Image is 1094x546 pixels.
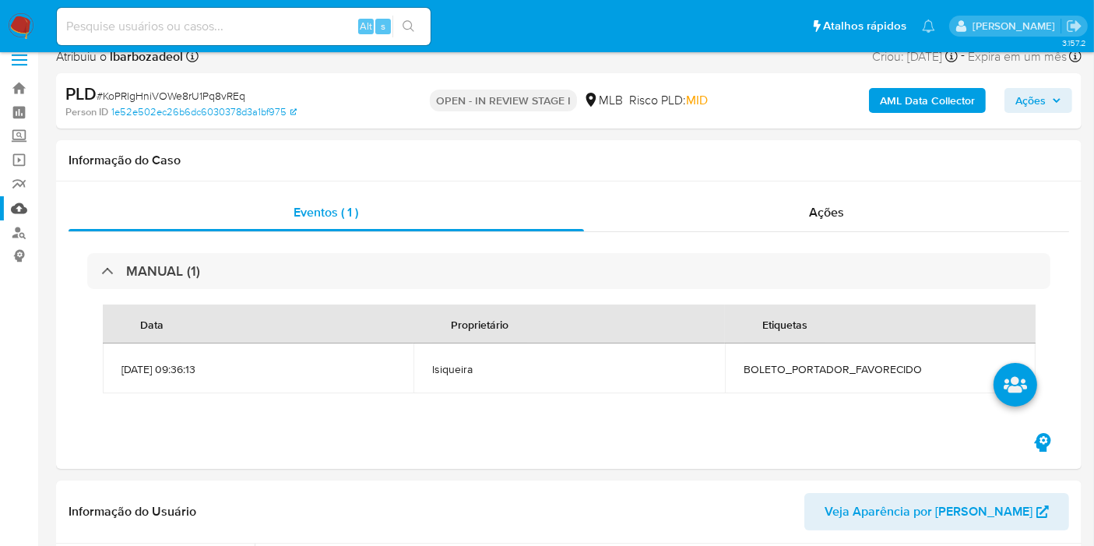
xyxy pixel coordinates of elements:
h1: Informação do Usuário [69,504,196,520]
span: lsiqueira [432,362,705,376]
span: MID [686,91,708,109]
span: Eventos ( 1 ) [294,203,358,221]
a: 1e52e502ec26b6dc6030378d3a1bf975 [111,105,297,119]
div: MANUAL (1) [87,253,1050,289]
span: - [961,46,965,67]
p: OPEN - IN REVIEW STAGE I [430,90,577,111]
b: AML Data Collector [880,88,975,113]
span: Ações [809,203,844,221]
span: [DATE] 09:36:13 [121,362,395,376]
button: Ações [1004,88,1072,113]
span: Ações [1015,88,1046,113]
div: Data [121,305,182,343]
a: Sair [1066,18,1082,34]
span: Atalhos rápidos [823,18,906,34]
p: lucas.barboza@mercadolivre.com [973,19,1061,33]
span: Expira em um mês [968,48,1067,65]
b: PLD [65,81,97,106]
span: BOLETO_PORTADOR_FAVORECIDO [744,362,1017,376]
span: Atribuiu o [56,48,183,65]
b: Person ID [65,105,108,119]
span: Veja Aparência por [PERSON_NAME] [825,493,1032,530]
input: Pesquise usuários ou casos... [57,16,431,37]
span: 3.157.2 [1062,37,1086,49]
button: AML Data Collector [869,88,986,113]
span: # KoPRlgHniVOWe8rU1Pq8vREq [97,88,245,104]
b: lbarbozadeol [107,48,183,65]
div: Criou: [DATE] [872,46,958,67]
span: Alt [360,19,372,33]
div: MLB [583,92,623,109]
span: s [381,19,385,33]
span: Risco PLD: [629,92,708,109]
div: Etiquetas [744,305,826,343]
button: search-icon [392,16,424,37]
button: Veja Aparência por [PERSON_NAME] [804,493,1069,530]
a: Notificações [922,19,935,33]
h3: MANUAL (1) [126,262,200,280]
h1: Informação do Caso [69,153,1069,168]
div: Proprietário [432,305,527,343]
